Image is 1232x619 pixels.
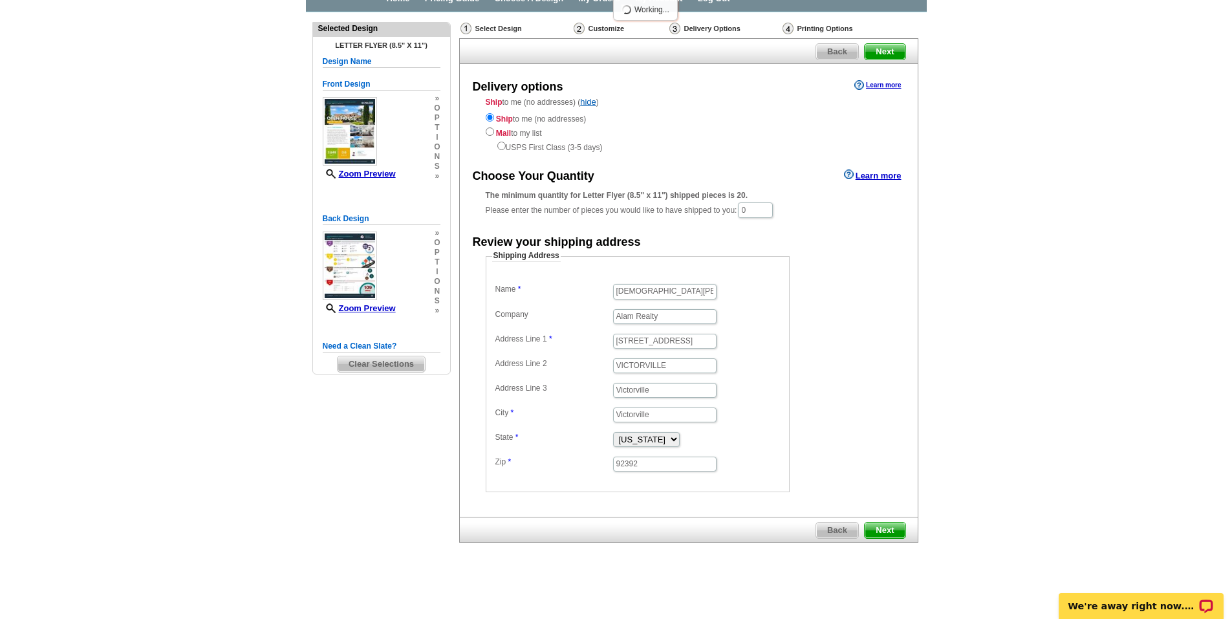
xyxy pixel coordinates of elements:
[434,306,440,316] span: »
[1050,578,1232,619] iframe: LiveChat chat widget
[492,250,561,262] legend: Shipping Address
[434,238,440,248] span: o
[459,22,572,38] div: Select Design
[323,169,396,179] a: Zoom Preview
[473,168,594,185] div: Choose Your Quantity
[495,334,612,345] label: Address Line 1
[580,97,596,107] a: hide
[495,383,612,394] label: Address Line 3
[496,129,511,138] strong: Mail
[323,303,396,313] a: Zoom Preview
[486,111,892,153] div: to me (no addresses) to my list
[460,96,918,153] div: to me (no addresses) ( )
[434,103,440,113] span: o
[495,358,612,369] label: Address Line 2
[621,5,632,15] img: loading...
[323,41,440,49] h4: Letter Flyer (8.5" x 11")
[323,213,440,225] h5: Back Design
[668,22,781,38] div: Delivery Options
[865,44,905,60] span: Next
[434,267,440,277] span: i
[434,171,440,181] span: »
[434,123,440,133] span: t
[434,248,440,257] span: p
[434,133,440,142] span: i
[844,169,902,180] a: Learn more
[495,309,612,320] label: Company
[434,142,440,152] span: o
[323,232,377,300] img: small-thumb.jpg
[323,340,440,353] h5: Need a Clean Slate?
[434,162,440,171] span: s
[816,44,858,60] span: Back
[473,234,641,251] div: Review your shipping address
[434,152,440,162] span: n
[434,257,440,267] span: t
[854,80,901,91] a: Learn more
[313,23,450,34] div: Selected Design
[495,407,612,418] label: City
[495,284,612,295] label: Name
[434,277,440,287] span: o
[323,78,440,91] h5: Front Design
[495,432,612,443] label: State
[434,287,440,296] span: n
[816,43,859,60] a: Back
[572,22,668,35] div: Customize
[323,97,377,166] img: small-thumb.jpg
[323,56,440,68] h5: Design Name
[338,356,425,372] span: Clear Selections
[434,228,440,238] span: »
[486,139,892,153] div: USPS First Class (3-5 days)
[495,457,612,468] label: Zip
[816,523,858,538] span: Back
[434,113,440,123] span: p
[486,98,503,107] strong: Ship
[486,190,892,219] div: Please enter the number of pieces you would like to have shipped to you:
[434,296,440,306] span: s
[574,23,585,34] img: Customize
[816,522,859,539] a: Back
[781,22,896,35] div: Printing Options
[783,23,794,34] img: Printing Options & Summary
[460,23,471,34] img: Select Design
[473,79,563,96] div: Delivery options
[434,94,440,103] span: »
[669,23,680,34] img: Delivery Options
[865,523,905,538] span: Next
[496,114,513,124] strong: Ship
[486,190,892,201] div: The minimum quantity for Letter Flyer (8.5" x 11") shipped pieces is 20.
